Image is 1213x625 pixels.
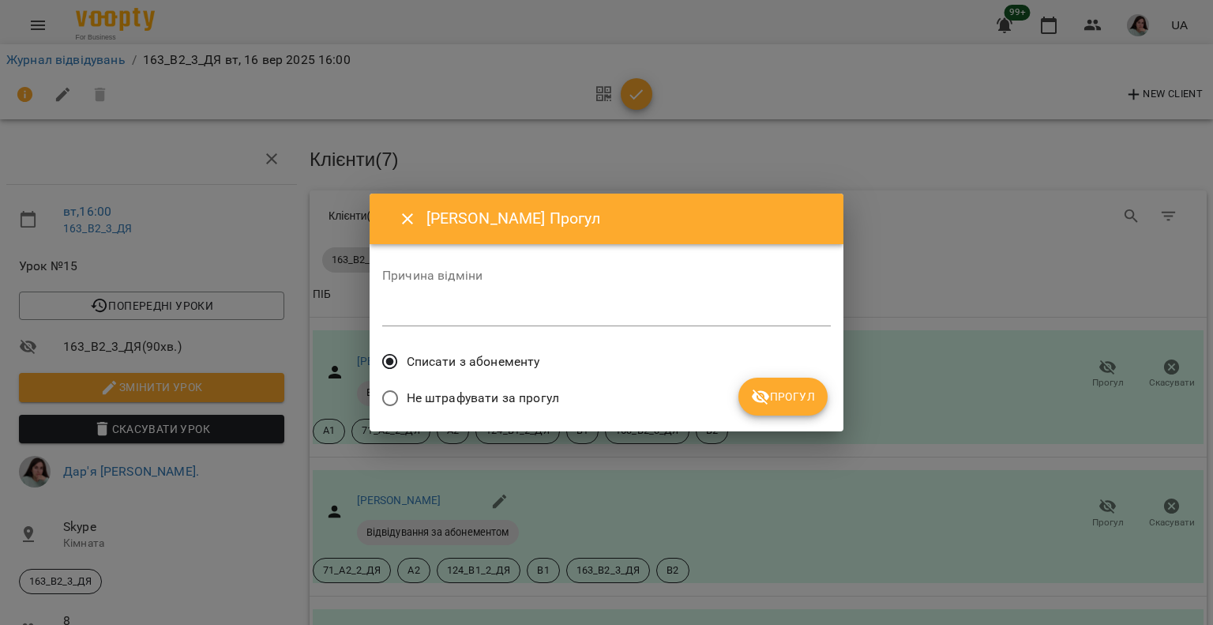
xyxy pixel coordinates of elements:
[426,206,824,231] h6: [PERSON_NAME] Прогул
[407,352,540,371] span: Списати з абонементу
[738,378,828,416] button: Прогул
[389,200,426,238] button: Close
[407,389,559,408] span: Не штрафувати за прогул
[382,269,831,282] label: Причина відміни
[751,387,815,406] span: Прогул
